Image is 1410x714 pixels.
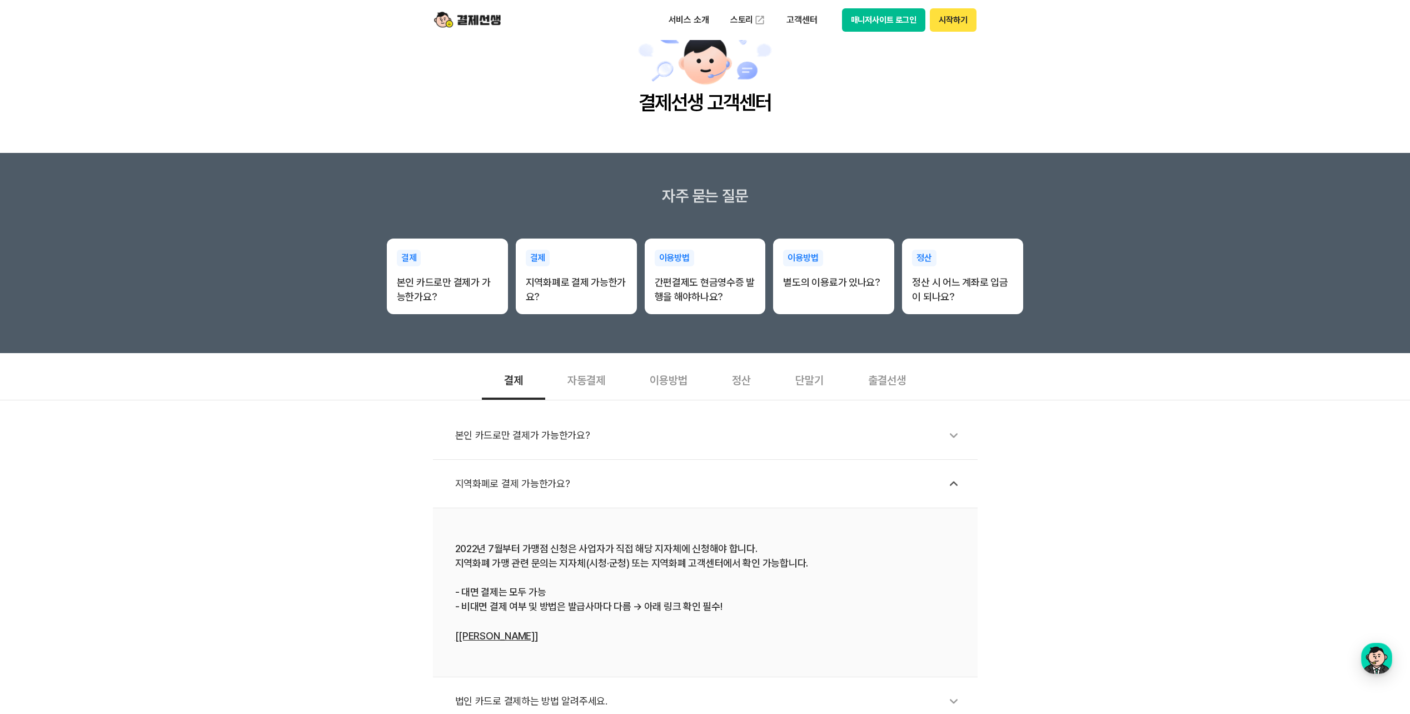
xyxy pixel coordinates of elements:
[912,250,936,266] p: 정산
[143,353,213,380] a: 설정
[842,8,926,32] button: 매니저사이트 로그인
[545,359,627,400] div: 자동결제
[723,9,774,31] a: 스토리
[3,353,73,380] a: 홈
[455,423,966,448] div: 본인 카드로만 결제가 가능한가요?
[35,369,42,378] span: 홈
[455,471,966,497] div: 지역화폐로 결제 가능한가요?
[637,88,773,117] h2: 결제선생 고객센터
[482,359,545,400] div: 결제
[637,20,773,88] img: 고객센터 아이콘
[434,9,501,31] img: logo
[661,10,717,30] p: 서비스 소개
[397,275,498,304] p: 본인 카드로만 결제가 가능한가요?
[455,688,966,714] div: 법인 카드로 결제하는 방법 알려주세요.
[754,14,765,26] img: 외부 도메인 오픈
[779,10,825,30] p: 고객센터
[172,369,185,378] span: 설정
[783,275,884,290] p: 별도의 이용료가 있나요?
[783,250,823,266] p: 이용방법
[102,370,115,379] span: 대화
[397,250,421,266] p: 결제
[912,275,1013,304] p: 정산 시 어느 계좌로 입금이 되나요?
[930,8,976,32] button: 시작하기
[73,353,143,380] a: 대화
[846,359,928,400] div: 출결선생
[710,359,773,400] div: 정산
[655,275,756,304] p: 간편결제도 현금영수증 발행을 해야하나요?
[455,542,955,643] div: 2022년 7월부터 가맹점 신청은 사업자가 직접 해당 지자체에 신청해야 합니다. 지역화폐 가맹 관련 문의는 지자체(시청·군청) 또는 지역화폐 고객센터에서 확인 가능합니다. -...
[627,359,710,400] div: 이용방법
[526,275,627,304] p: 지역화폐로 결제 가능한가요?
[526,250,550,266] p: 결제
[455,630,538,642] a: [[PERSON_NAME]]
[655,250,694,266] p: 이용방법
[773,359,846,400] div: 단말기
